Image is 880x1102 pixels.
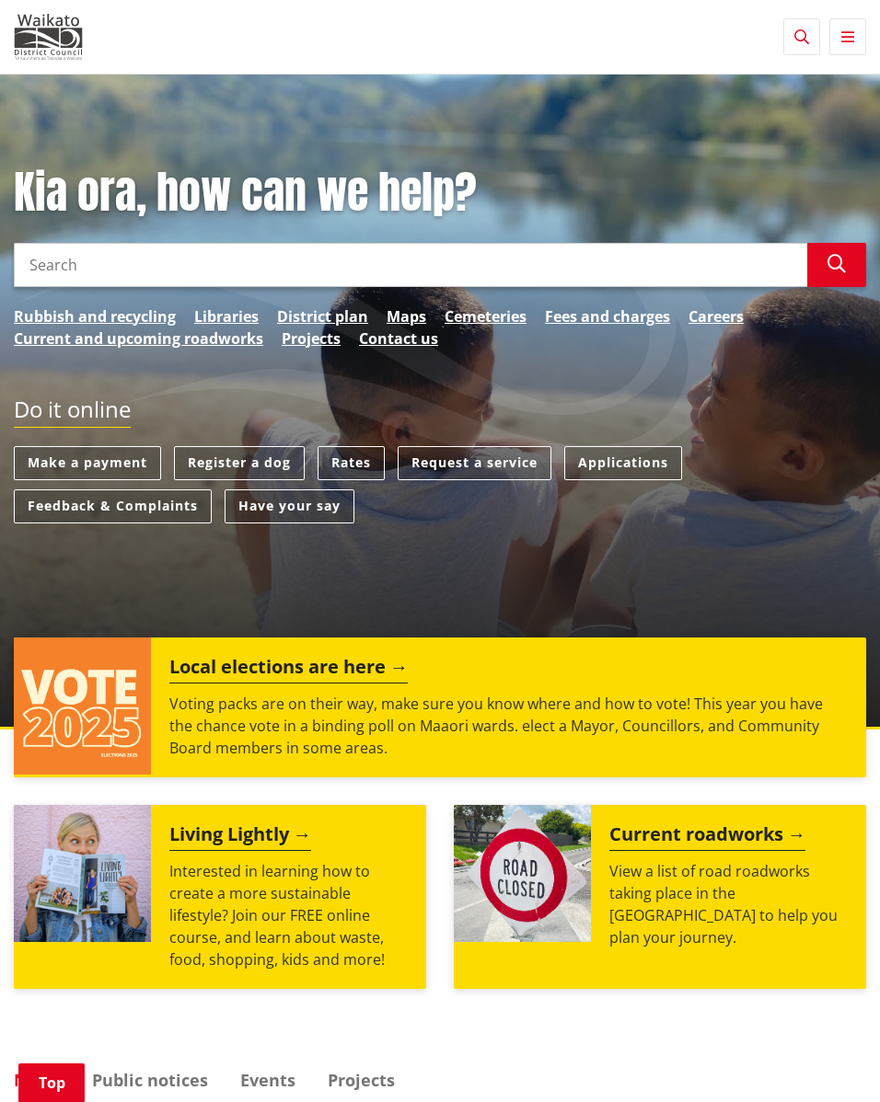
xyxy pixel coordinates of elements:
a: Fees and charges [545,305,670,327]
a: Applications [564,446,682,480]
a: Rates [318,446,385,480]
a: Libraries [194,305,259,327]
a: Projects [282,327,341,350]
p: View a list of road roadworks taking place in the [GEOGRAPHIC_DATA] to help you plan your journey. [609,860,848,948]
h1: Kia ora, how can we help? [14,166,866,220]
a: Living Lightly Interested in learning how to create a more sustainable lifestyle? Join our FREE o... [14,805,426,989]
a: Top [18,1063,85,1102]
a: Public notices [92,1072,208,1088]
h2: Living Lightly [169,823,311,851]
img: Mainstream Green Workshop Series [14,805,151,942]
h2: Do it online [14,396,131,429]
a: Make a payment [14,446,161,480]
img: Road closed sign [454,805,591,942]
a: Register a dog [174,446,305,480]
a: Events [240,1072,295,1088]
a: Request a service [398,446,551,480]
a: District plan [277,305,368,327]
a: Current roadworks View a list of road roadworks taking place in the [GEOGRAPHIC_DATA] to help you... [454,805,866,989]
h2: Local elections are here [169,656,408,683]
p: Voting packs are on their way, make sure you know where and how to vote! This year you have the c... [169,693,848,759]
input: Search input [14,243,807,287]
img: Waikato District Council - Te Kaunihera aa Takiwaa o Waikato [14,14,83,60]
a: News [14,1072,60,1088]
h2: Current roadworks [609,823,805,851]
a: Careers [689,305,744,327]
a: Cemeteries [445,305,527,327]
a: Rubbish and recycling [14,305,176,327]
a: Feedback & Complaints [14,489,212,523]
a: Local elections are here Voting packs are on their way, make sure you know where and how to vote!... [14,637,866,777]
p: Interested in learning how to create a more sustainable lifestyle? Join our FREE online course, a... [169,860,408,970]
a: Maps [387,305,426,327]
a: Contact us [359,327,438,350]
img: Vote 2025 [14,637,151,775]
a: Have your say [225,489,354,523]
a: Projects [328,1072,395,1088]
a: Current and upcoming roadworks [14,327,263,350]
